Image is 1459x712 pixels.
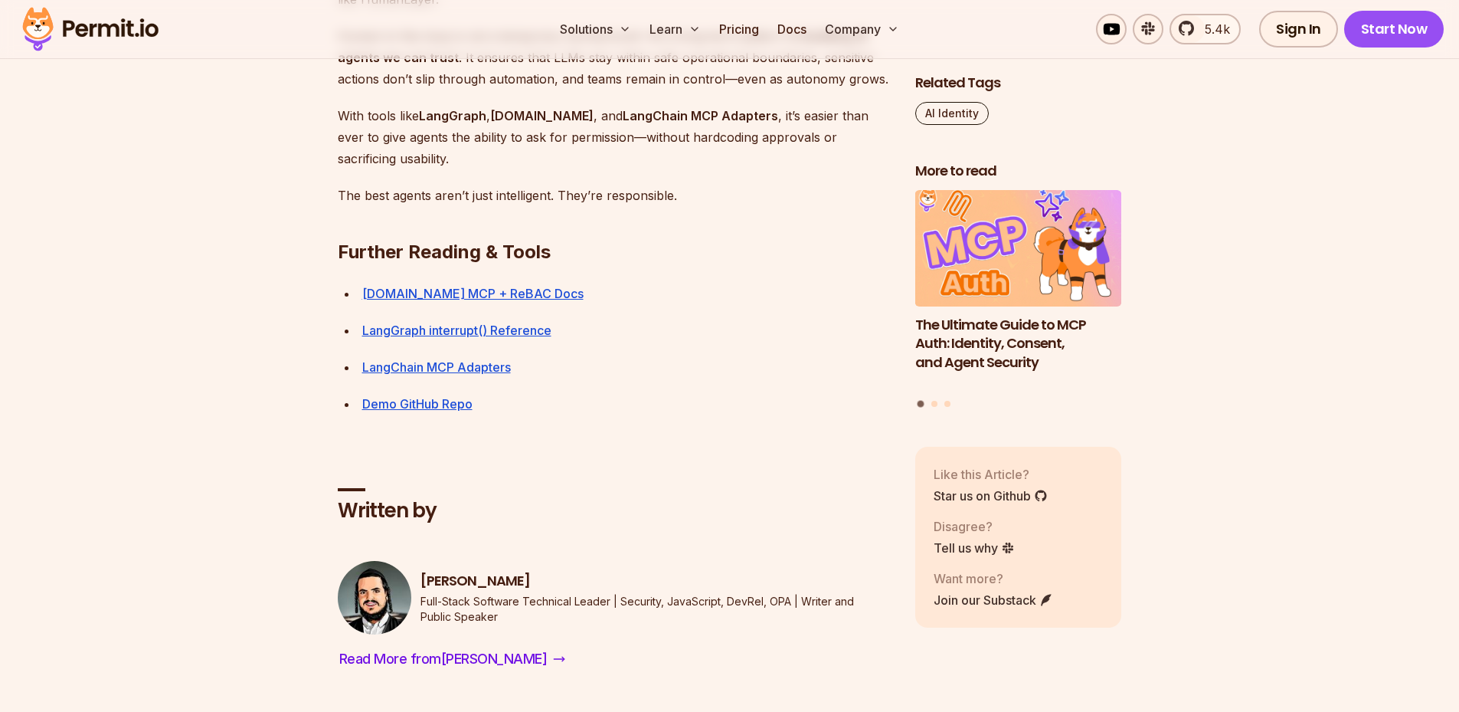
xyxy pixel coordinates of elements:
a: Start Now [1344,11,1444,48]
strong: LangGraph [419,108,486,123]
strong: LangChain MCP Adapters [623,108,778,123]
a: Tell us why [934,538,1015,556]
strong: building AI agents we can trust [338,28,867,65]
a: Join our Substack [934,590,1053,609]
span: Read More from [PERSON_NAME] [339,648,548,670]
h2: More to read [915,162,1122,181]
p: Full-Stack Software Technical Leader | Security, JavaScript, DevRel, OPA | Writer and Public Speaker [420,594,891,625]
a: [DOMAIN_NAME] MCP + ReBAC Docs [362,286,584,301]
a: AI Identity [915,102,989,125]
p: Like this Article? [934,464,1048,483]
a: Read More from[PERSON_NAME] [338,647,568,671]
button: Company [819,14,905,44]
img: The Ultimate Guide to MCP Auth: Identity, Consent, and Agent Security [915,190,1122,307]
button: Go to slide 3 [944,401,950,407]
a: Demo GitHub Repo [362,396,473,412]
span: 5.4k [1196,20,1230,38]
p: Disagree? [934,517,1015,535]
h2: Further Reading & Tools [338,179,891,264]
button: Go to slide 2 [931,401,937,407]
img: Gabriel L. Manor [338,561,411,635]
p: With tools like , , and , it’s easier than ever to give agents the ability to ask for permission—... [338,105,891,169]
a: LangGraph interrupt() Reference [362,323,551,338]
button: Learn [643,14,707,44]
a: 5.4k [1169,14,1241,44]
h3: [PERSON_NAME] [420,572,891,591]
img: Permit logo [15,3,165,55]
div: Posts [915,190,1122,410]
li: 1 of 3 [915,190,1122,392]
a: Star us on Github [934,486,1048,504]
a: The Ultimate Guide to MCP Auth: Identity, Consent, and Agent SecurityThe Ultimate Guide to MCP Au... [915,190,1122,392]
a: Docs [771,14,813,44]
h2: Written by [338,497,891,525]
strong: [DOMAIN_NAME] [490,108,594,123]
a: Pricing [713,14,765,44]
a: LangChain MCP Adapters [362,359,511,375]
button: Go to slide 1 [918,401,924,408]
h3: The Ultimate Guide to MCP Auth: Identity, Consent, and Agent Security [915,315,1122,372]
h2: Related Tags [915,74,1122,93]
p: The best agents aren’t just intelligent. They’re responsible. [338,185,891,206]
p: Want more? [934,569,1053,587]
button: Solutions [554,14,637,44]
a: Sign In [1259,11,1338,48]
